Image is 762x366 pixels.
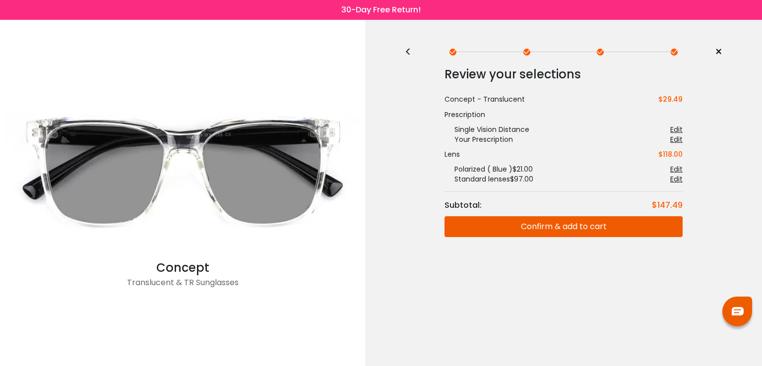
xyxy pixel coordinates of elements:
[444,110,683,120] div: Prescription
[444,124,529,134] div: Single Vision Distance
[670,174,683,184] div: Edit
[707,45,722,60] a: ×
[5,81,360,259] img: Translucent Concept - TR Sunglasses
[670,134,683,144] div: Edit
[658,94,683,104] span: $29.49
[5,259,360,277] div: Concept
[5,277,360,297] div: Translucent & TR Sunglasses
[658,149,683,159] div: $118.00
[444,149,460,159] div: Lens
[444,216,683,237] button: Confirm & add to cart
[444,199,487,211] div: Subtotal:
[444,164,533,174] div: Polarized ( Blue ) $21.00
[405,48,420,56] div: <
[444,174,533,184] div: Standard lenses $97.00
[670,164,683,174] div: Edit
[732,307,744,315] img: chat
[444,64,683,84] div: Review your selections
[444,134,513,144] div: Your Prescription
[444,94,525,105] div: Concept - Translucent
[652,199,683,211] div: $147.49
[670,124,683,134] div: Edit
[715,45,722,60] span: ×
